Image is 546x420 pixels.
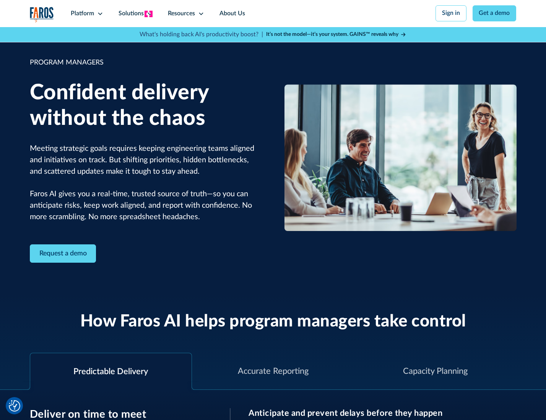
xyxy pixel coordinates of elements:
div: Predictable Delivery [73,365,148,378]
div: Platform [71,9,94,18]
p: What's holding back AI's productivity boost? | [140,30,263,39]
strong: It’s not the model—it’s your system. GAINS™ reveals why [266,32,398,37]
div: Capacity Planning [403,365,468,378]
div: Solutions [119,9,144,18]
p: Meeting strategic goals requires keeping engineering teams aligned and initiatives on track. But ... [30,143,262,223]
img: Revisit consent button [9,400,20,412]
a: Contact Modal [30,244,96,263]
img: Logo of the analytics and reporting company Faros. [30,7,54,23]
h2: How Faros AI helps program managers take control [80,312,466,332]
a: home [30,7,54,23]
h3: Anticipate and prevent delays before they happen [249,408,516,418]
a: Sign in [435,5,466,21]
div: Resources [168,9,195,18]
a: Get a demo [473,5,517,21]
button: Cookie Settings [9,400,20,412]
div: PROGRAM MANAGERS [30,58,262,68]
h1: Confident delivery without the chaos [30,80,262,131]
div: Accurate Reporting [238,365,309,378]
a: It’s not the model—it’s your system. GAINS™ reveals why [266,31,407,39]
